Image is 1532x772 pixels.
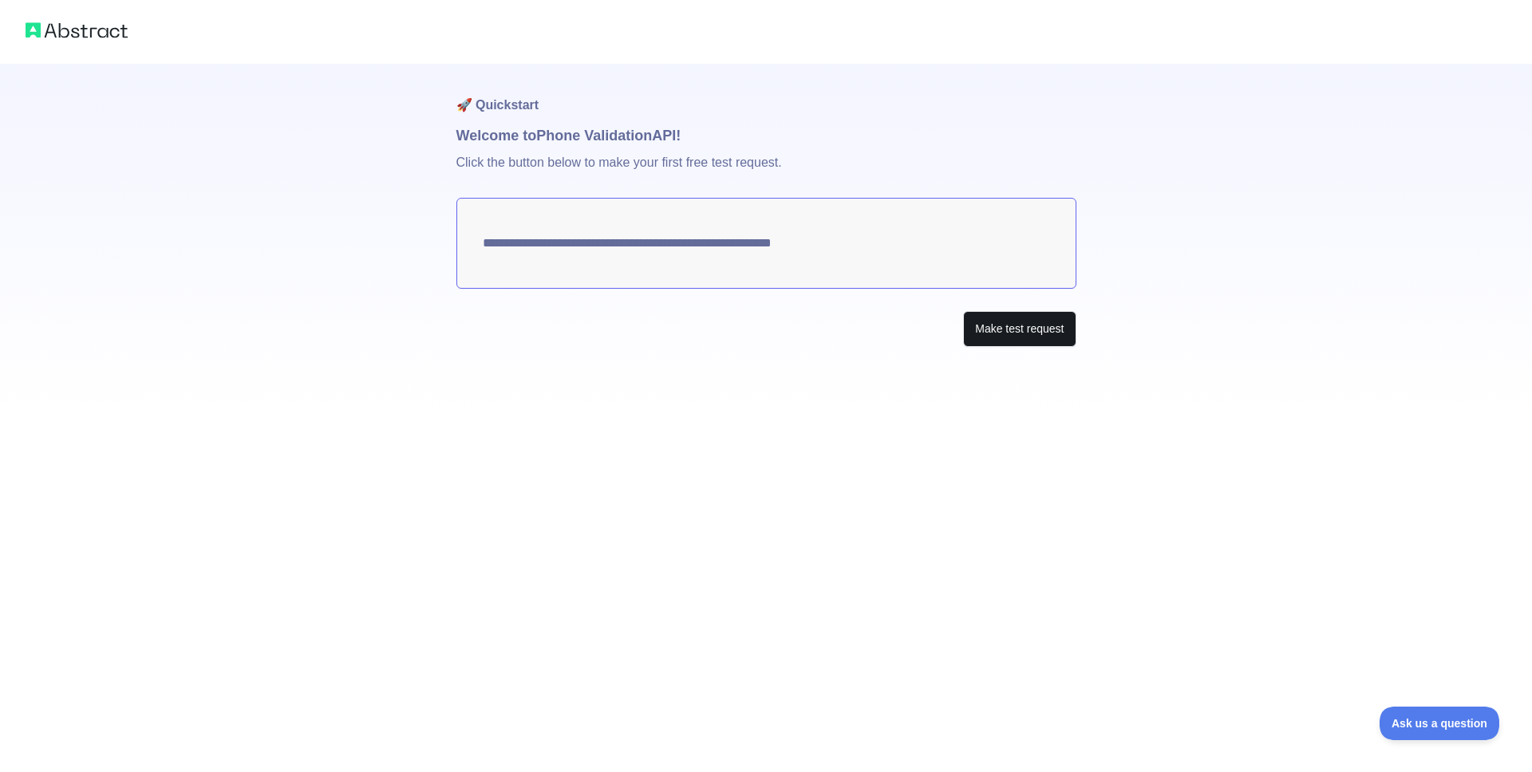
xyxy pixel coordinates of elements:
[26,19,128,41] img: Abstract logo
[963,311,1076,347] button: Make test request
[456,64,1076,124] h1: 🚀 Quickstart
[1380,707,1500,740] iframe: Toggle Customer Support
[456,147,1076,198] p: Click the button below to make your first free test request.
[456,124,1076,147] h1: Welcome to Phone Validation API!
